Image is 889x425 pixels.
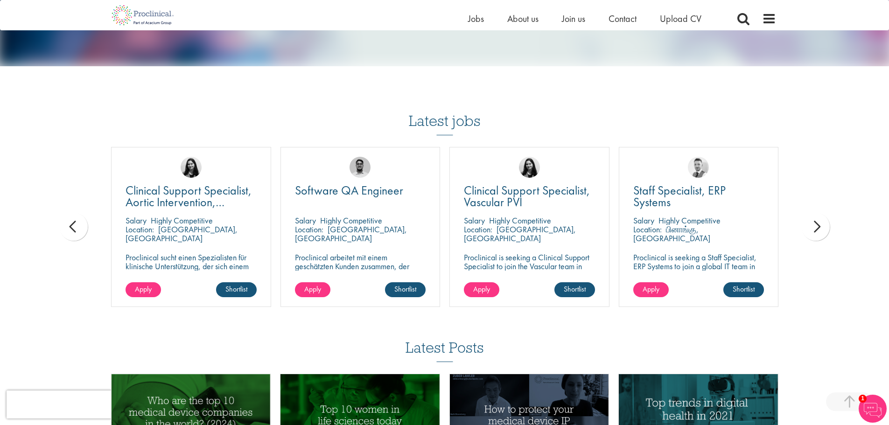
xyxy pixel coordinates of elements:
a: Apply [633,282,669,297]
img: Indre Stankeviciute [519,157,540,178]
a: Staff Specialist, ERP Systems [633,185,764,208]
p: [GEOGRAPHIC_DATA], [GEOGRAPHIC_DATA] [126,224,238,244]
p: Proclinical is seeking a Staff Specialist, ERP Systems to join a global IT team in [GEOGRAPHIC_DA... [633,253,764,288]
p: Highly Competitive [658,215,721,226]
span: Clinical Support Specialist, Vascular PVI [464,182,590,210]
img: Timothy Deschamps [350,157,371,178]
img: Giovanni Esposito [688,157,709,178]
a: Clinical Support Specialist, Vascular PVI [464,185,595,208]
img: Chatbot [859,395,887,423]
span: Salary [126,215,147,226]
span: Clinical Support Specialist, Aortic Intervention, Vascular [126,182,252,222]
span: 1 [859,395,867,403]
p: Proclinical arbeitet mit einem geschätzten Kunden zusammen, der einen Software-QA-Ingenieur zur V... [295,253,426,288]
span: Staff Specialist, ERP Systems [633,182,726,210]
a: Shortlist [385,282,426,297]
p: Highly Competitive [489,215,551,226]
a: Clinical Support Specialist, Aortic Intervention, Vascular [126,185,257,208]
a: Shortlist [723,282,764,297]
p: Highly Competitive [151,215,213,226]
p: [GEOGRAPHIC_DATA], [GEOGRAPHIC_DATA] [295,224,407,244]
a: Shortlist [216,282,257,297]
p: [GEOGRAPHIC_DATA], [GEOGRAPHIC_DATA] [464,224,576,244]
span: Apply [473,284,490,294]
a: Apply [295,282,330,297]
a: Shortlist [554,282,595,297]
span: Location: [464,224,492,235]
p: Highly Competitive [320,215,382,226]
a: Contact [609,13,637,25]
a: About us [507,13,539,25]
a: Apply [464,282,499,297]
iframe: reCAPTCHA [7,390,126,418]
h3: Latest Posts [406,340,484,362]
span: Salary [464,215,485,226]
p: பினாங்கு, [GEOGRAPHIC_DATA] [633,224,710,244]
a: Software QA Engineer [295,185,426,196]
a: Apply [126,282,161,297]
span: Apply [643,284,659,294]
p: Proclinical sucht einen Spezialisten für klinische Unterstützung, der sich einem dynamischen Team... [126,253,257,297]
div: prev [60,213,88,241]
img: Indre Stankeviciute [181,157,202,178]
span: Location: [295,224,323,235]
span: Software QA Engineer [295,182,403,198]
span: Location: [633,224,662,235]
div: next [802,213,830,241]
span: Salary [295,215,316,226]
h3: Latest jobs [409,90,481,135]
span: Apply [304,284,321,294]
span: Apply [135,284,152,294]
a: Join us [562,13,585,25]
span: Location: [126,224,154,235]
span: Salary [633,215,654,226]
a: Upload CV [660,13,701,25]
p: Proclinical is seeking a Clinical Support Specialist to join the Vascular team in [GEOGRAPHIC_DAT... [464,253,595,297]
a: Jobs [468,13,484,25]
